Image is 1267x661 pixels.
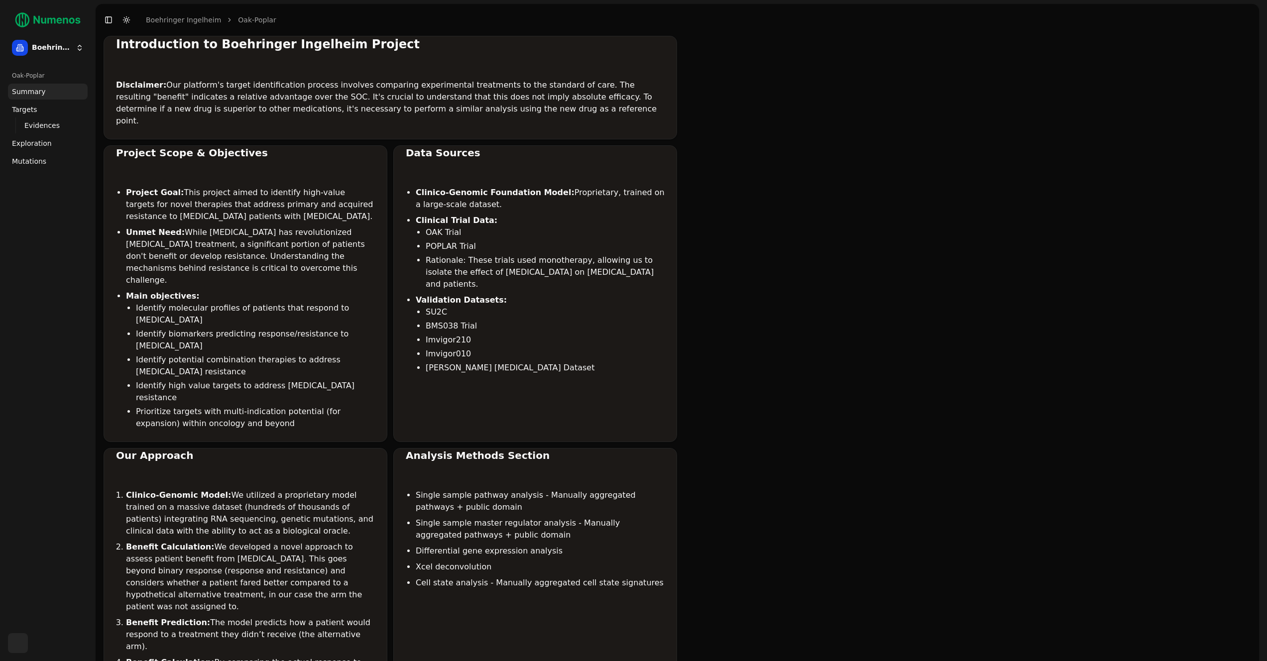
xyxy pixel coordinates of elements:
[126,226,375,286] li: While [MEDICAL_DATA] has revolutionized [MEDICAL_DATA] treatment, a significant portion of patien...
[416,187,665,211] li: Proprietary, trained on a large-scale dataset.
[32,43,72,52] span: Boehringer Ingelheim
[119,13,133,27] button: Toggle Dark Mode
[116,80,166,90] strong: Disclaimer:
[126,227,185,237] strong: Unmet Need:
[426,226,665,238] li: OAK Trial
[426,240,665,252] li: POPLAR Trial
[416,545,665,557] li: Differential gene expression analysis
[406,146,665,160] div: Data Sources
[426,320,665,332] li: BMS038 Trial
[126,541,375,613] li: We developed a novel approach to assess patient benefit from [MEDICAL_DATA]. This goes beyond bin...
[20,118,76,132] a: Evidences
[12,138,52,148] span: Exploration
[416,561,665,573] li: Xcel deconvolution
[136,302,375,326] li: Identify molecular profiles of patients that respond to [MEDICAL_DATA]
[24,120,60,130] span: Evidences
[126,618,210,627] strong: Benefit Prediction:
[136,380,375,404] li: Identify high value targets to address [MEDICAL_DATA] resistance
[8,135,88,151] a: Exploration
[116,79,665,127] p: Our platform's target identification process involves comparing experimental treatments to the st...
[116,146,375,160] div: Project Scope & Objectives
[8,36,88,60] button: Boehringer Ingelheim
[126,490,231,500] strong: Clinico-Genomic Model:
[12,105,37,114] span: Targets
[416,489,665,513] li: Single sample pathway analysis - Manually aggregated pathways + public domain
[416,216,497,225] strong: Clinical Trial Data:
[416,188,575,197] strong: Clinico-Genomic Foundation Model:
[146,15,276,25] nav: breadcrumb
[426,334,665,346] li: Imvigor210
[8,84,88,100] a: Summary
[238,15,276,25] a: Oak-Poplar
[136,354,375,378] li: Identify potential combination therapies to address [MEDICAL_DATA] resistance
[416,295,507,305] strong: Validation Datasets:
[426,348,665,360] li: Imvigor010
[406,448,665,462] div: Analysis Methods Section
[426,254,665,290] li: Rationale: These trials used monotherapy, allowing us to isolate the effect of [MEDICAL_DATA] on ...
[126,188,184,197] strong: Project Goal:
[12,156,46,166] span: Mutations
[8,8,88,32] img: Numenos
[8,102,88,117] a: Targets
[8,68,88,84] div: Oak-Poplar
[146,15,221,25] a: Boehringer Ingelheim
[416,517,665,541] li: Single sample master regulator analysis - Manually aggregated pathways + public domain
[136,406,375,430] li: Prioritize targets with multi-indication potential (for expansion) within oncology and beyond
[126,542,214,551] strong: Benefit Calculation:
[126,187,375,222] li: This project aimed to identify high-value targets for novel therapies that address primary and ac...
[102,13,115,27] button: Toggle Sidebar
[426,306,665,318] li: SU2C
[426,362,665,374] li: [PERSON_NAME] [MEDICAL_DATA] Dataset
[116,36,665,52] div: Introduction to Boehringer Ingelheim Project
[136,328,375,352] li: Identify biomarkers predicting response/resistance to [MEDICAL_DATA]
[126,291,200,301] strong: Main objectives:
[8,153,88,169] a: Mutations
[12,87,46,97] span: Summary
[126,617,375,653] li: The model predicts how a patient would respond to a treatment they didn’t receive (the alternativ...
[116,448,375,462] div: Our Approach
[126,489,375,537] li: We utilized a proprietary model trained on a massive dataset (hundreds of thousands of patients) ...
[416,577,665,589] li: Cell state analysis - Manually aggregated cell state signatures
